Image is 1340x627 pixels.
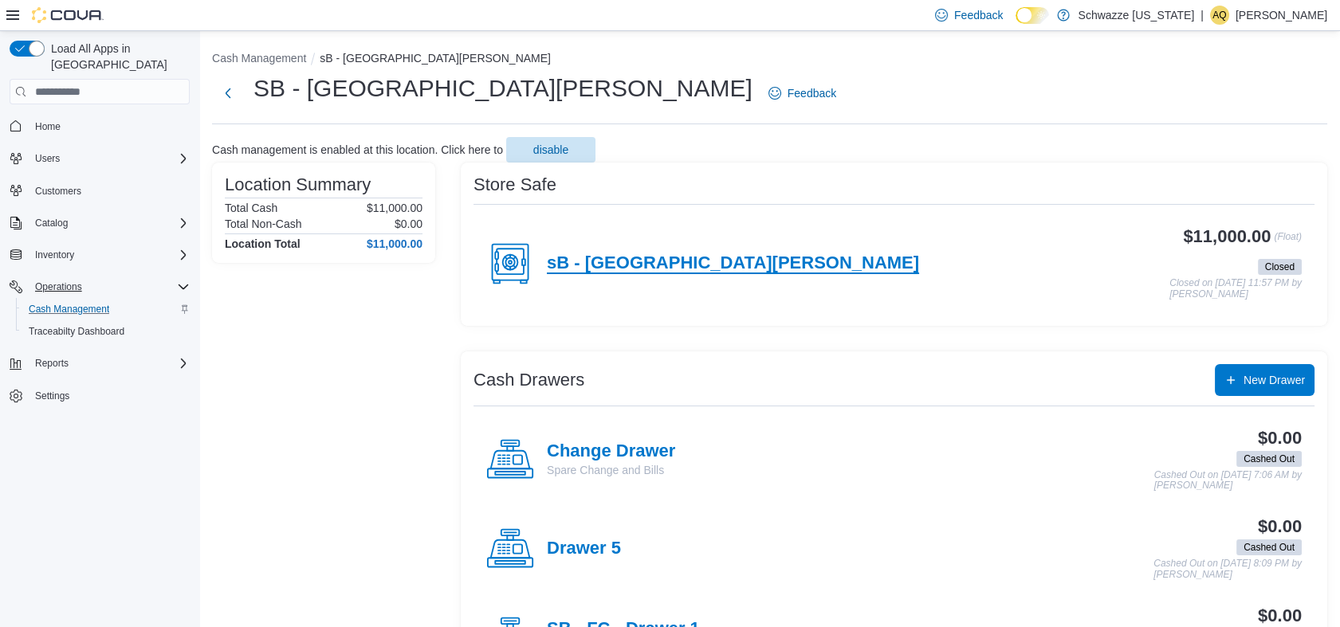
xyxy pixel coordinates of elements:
[547,539,621,559] h4: Drawer 5
[547,441,675,462] h4: Change Drawer
[474,370,584,390] h3: Cash Drawers
[35,185,81,198] span: Customers
[3,244,196,266] button: Inventory
[1244,372,1305,388] span: New Drawer
[10,108,190,449] nav: Complex example
[212,52,306,65] button: Cash Management
[225,237,301,250] h4: Location Total
[1258,517,1302,536] h3: $0.00
[35,249,74,261] span: Inventory
[1236,539,1302,555] span: Cashed Out
[367,202,422,214] p: $11,000.00
[1265,260,1295,274] span: Closed
[29,386,190,406] span: Settings
[320,52,551,65] button: sB - [GEOGRAPHIC_DATA][PERSON_NAME]
[29,214,190,233] span: Catalog
[29,277,190,296] span: Operations
[29,386,76,406] a: Settings
[29,277,88,296] button: Operations
[29,354,190,373] span: Reports
[22,322,190,341] span: Traceabilty Dashboard
[1258,259,1302,275] span: Closed
[3,212,196,234] button: Catalog
[35,152,60,165] span: Users
[212,77,244,109] button: Next
[22,300,116,319] a: Cash Management
[29,117,67,136] a: Home
[506,137,595,163] button: disable
[29,116,190,135] span: Home
[35,390,69,402] span: Settings
[1200,6,1204,25] p: |
[395,217,422,230] p: $0.00
[547,462,675,478] p: Spare Change and Bills
[1210,6,1229,25] div: Anastasia Queen
[29,214,74,233] button: Catalog
[1258,606,1302,625] h3: $0.00
[225,175,371,194] h3: Location Summary
[3,179,196,202] button: Customers
[212,143,503,156] p: Cash management is enabled at this location. Click here to
[1236,6,1327,25] p: [PERSON_NAME]
[45,41,190,72] span: Load All Apps in [GEOGRAPHIC_DATA]
[253,72,753,104] h1: SB - [GEOGRAPHIC_DATA][PERSON_NAME]
[3,352,196,374] button: Reports
[3,147,196,170] button: Users
[1244,540,1295,555] span: Cashed Out
[474,175,556,194] h3: Store Safe
[1183,227,1271,246] h3: $11,000.00
[1078,6,1194,25] p: Schwazze [US_STATE]
[788,85,836,101] span: Feedback
[1215,364,1314,396] button: New Drawer
[225,217,302,230] h6: Total Non-Cash
[762,77,843,109] a: Feedback
[16,320,196,343] button: Traceabilty Dashboard
[16,298,196,320] button: Cash Management
[3,276,196,298] button: Operations
[1169,278,1302,300] p: Closed on [DATE] 11:57 PM by [PERSON_NAME]
[29,181,190,201] span: Customers
[29,325,124,338] span: Traceabilty Dashboard
[29,245,81,265] button: Inventory
[1236,451,1302,467] span: Cashed Out
[1244,452,1295,466] span: Cashed Out
[533,142,568,158] span: disable
[1274,227,1302,256] p: (Float)
[29,354,75,373] button: Reports
[35,280,82,293] span: Operations
[29,303,109,315] span: Cash Management
[35,217,68,229] span: Catalog
[32,7,104,23] img: Cova
[29,149,190,168] span: Users
[35,120,61,133] span: Home
[1212,6,1226,25] span: AQ
[22,322,131,341] a: Traceabilty Dashboard
[1258,429,1302,448] h3: $0.00
[212,50,1327,69] nav: An example of EuiBreadcrumbs
[29,245,190,265] span: Inventory
[29,149,66,168] button: Users
[547,253,919,274] h4: sB - [GEOGRAPHIC_DATA][PERSON_NAME]
[954,7,1003,23] span: Feedback
[1154,470,1302,492] p: Cashed Out on [DATE] 7:06 AM by [PERSON_NAME]
[35,357,69,370] span: Reports
[367,237,422,250] h4: $11,000.00
[22,300,190,319] span: Cash Management
[1016,7,1049,24] input: Dark Mode
[29,182,88,201] a: Customers
[3,384,196,407] button: Settings
[1153,558,1302,580] p: Cashed Out on [DATE] 8:09 PM by [PERSON_NAME]
[225,202,277,214] h6: Total Cash
[3,114,196,137] button: Home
